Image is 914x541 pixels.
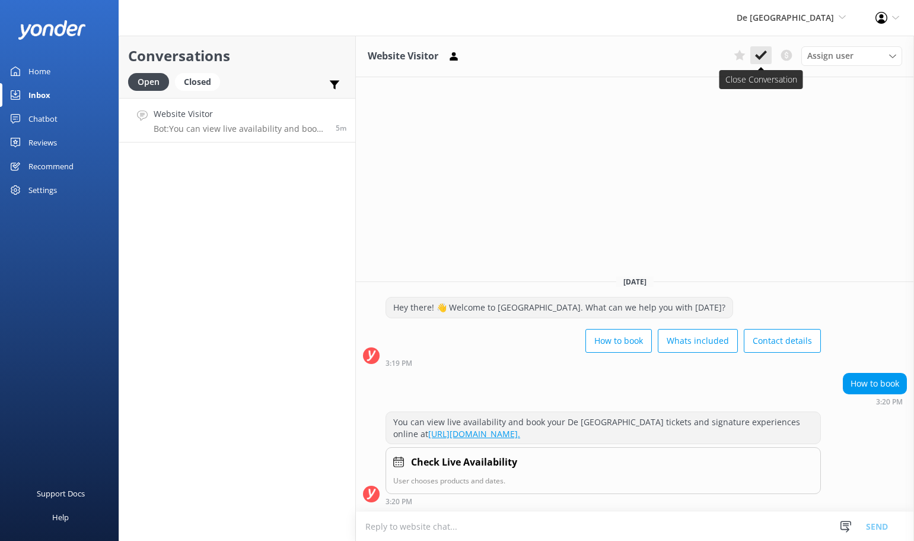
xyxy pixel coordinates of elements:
[28,59,50,83] div: Home
[128,73,169,91] div: Open
[368,49,438,64] h3: Website Visitor
[616,277,654,287] span: [DATE]
[737,12,834,23] span: De [GEOGRAPHIC_DATA]
[393,475,813,486] p: User chooses products and dates.
[28,83,50,107] div: Inbox
[154,107,327,121] h4: Website Visitor
[37,482,85,505] div: Support Docs
[28,131,57,154] div: Reviews
[658,329,738,353] button: Whats included
[585,329,652,353] button: How to book
[28,107,58,131] div: Chatbot
[119,98,355,143] a: Website VisitorBot:You can view live availability and book your De Palm Island tickets and signat...
[175,73,220,91] div: Closed
[744,329,821,353] button: Contact details
[336,123,346,133] span: Sep 27 2025 03:20pm (UTC -04:00) America/Caracas
[52,505,69,529] div: Help
[807,49,854,62] span: Assign user
[386,497,821,505] div: Sep 27 2025 03:20pm (UTC -04:00) America/Caracas
[386,498,412,505] strong: 3:20 PM
[28,178,57,202] div: Settings
[843,397,907,406] div: Sep 27 2025 03:20pm (UTC -04:00) America/Caracas
[801,46,902,65] div: Assign User
[175,75,226,88] a: Closed
[386,298,733,318] div: Hey there! 👋 Welcome to [GEOGRAPHIC_DATA]. What can we help you with [DATE]?
[386,412,820,444] div: You can view live availability and book your De [GEOGRAPHIC_DATA] tickets and signature experienc...
[28,154,74,178] div: Recommend
[128,75,175,88] a: Open
[154,124,327,134] p: Bot: You can view live availability and book your De Palm Island tickets and signature experience...
[18,20,86,40] img: yonder-white-logo.png
[428,428,520,439] a: [URL][DOMAIN_NAME].
[876,398,903,406] strong: 3:20 PM
[843,374,906,394] div: How to book
[386,360,412,367] strong: 3:19 PM
[128,45,346,67] h2: Conversations
[386,359,821,367] div: Sep 27 2025 03:19pm (UTC -04:00) America/Caracas
[411,455,517,470] h4: Check Live Availability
